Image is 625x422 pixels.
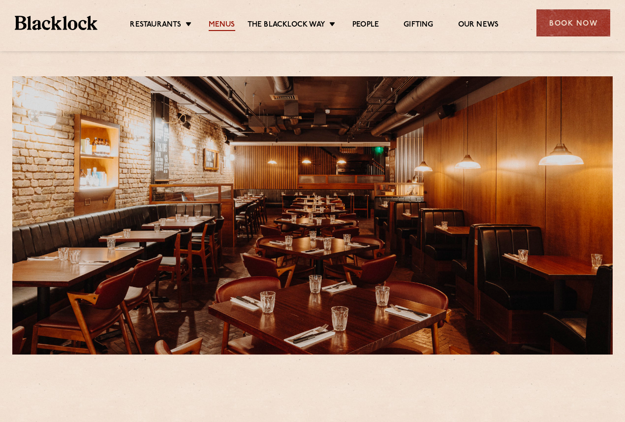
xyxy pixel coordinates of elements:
a: Gifting [404,20,433,31]
a: The Blacklock Way [248,20,325,31]
a: Restaurants [130,20,181,31]
a: People [352,20,379,31]
img: BL_Textured_Logo-footer-cropped.svg [15,16,97,30]
div: Book Now [536,9,610,36]
a: Menus [209,20,235,31]
a: Our News [458,20,499,31]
